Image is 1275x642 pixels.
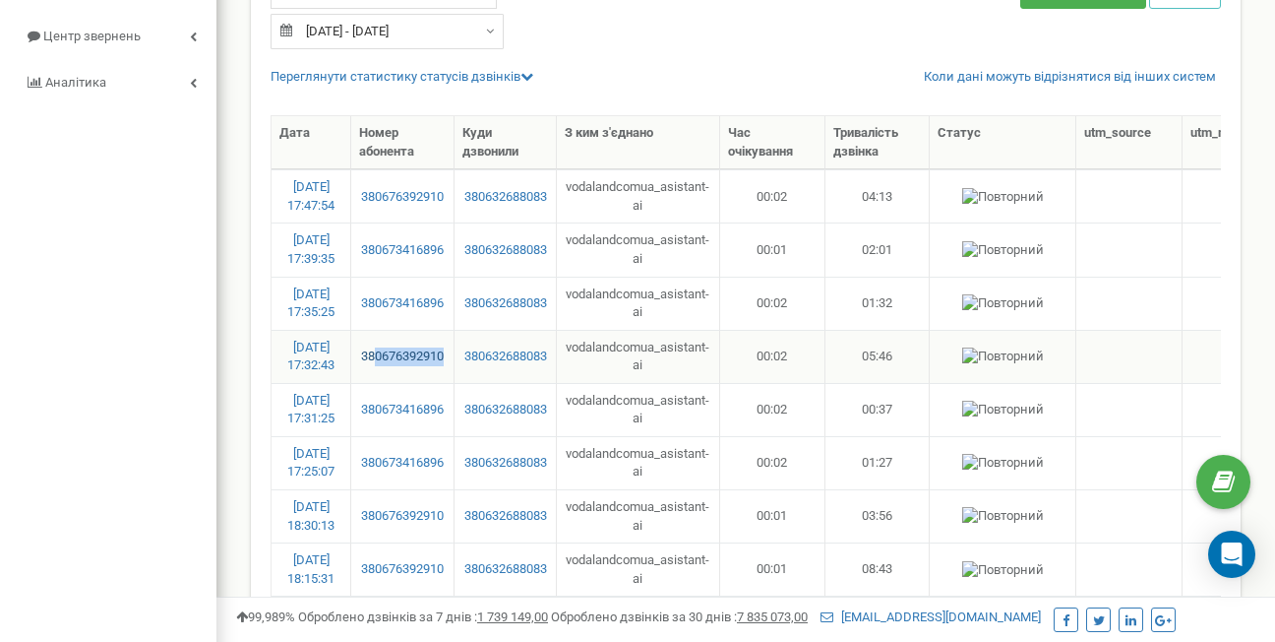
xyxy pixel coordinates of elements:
[359,241,445,260] a: 380673416896
[720,169,825,223] td: 00:02
[825,277,931,330] td: 01:32
[462,507,548,526] a: 380632688083
[462,241,548,260] a: 380632688083
[462,560,548,579] a: 380632688083
[924,68,1216,87] a: Коли дані можуть відрізнятися вiд інших систем
[720,277,825,330] td: 00:02
[462,454,548,473] a: 380632688083
[825,223,931,276] td: 02:01
[359,401,445,419] a: 380673416896
[557,169,719,223] td: vodalandcomua_asistant-ai
[720,383,825,436] td: 00:02
[962,454,1044,473] img: Повторний
[359,454,445,473] a: 380673416896
[287,552,334,586] a: [DATE] 18:15:31
[359,560,445,579] a: 380676392910
[557,383,719,436] td: vodalandcomua_asistant-ai
[287,232,334,266] a: [DATE] 17:39:35
[287,499,334,533] a: [DATE] 18:30:13
[359,348,445,366] a: 380676392910
[557,277,719,330] td: vodalandcomua_asistant-ai
[557,543,719,596] td: vodalandcomua_asistant-ai
[43,29,141,43] span: Центр звернень
[1208,531,1255,578] div: Open Intercom Messenger
[825,436,931,489] td: 01:27
[351,116,454,169] th: Номер абонента
[720,436,825,489] td: 00:02
[359,294,445,313] a: 380673416896
[720,543,825,596] td: 00:01
[287,340,334,373] a: [DATE] 17:32:43
[825,383,931,436] td: 00:37
[825,330,931,383] td: 05:46
[962,294,1044,313] img: Повторний
[462,348,548,366] a: 380632688083
[287,179,334,213] a: [DATE] 17:47:54
[462,401,548,419] a: 380632688083
[1076,116,1182,169] th: utm_sourcе
[271,69,533,84] a: Переглянути статистику статусів дзвінків
[551,610,808,624] span: Оброблено дзвінків за 30 днів :
[557,116,719,169] th: З ким з'єднано
[825,169,931,223] td: 04:13
[737,610,808,624] u: 7 835 073,00
[557,489,719,543] td: vodalandcomua_asistant-ai
[825,489,931,543] td: 03:56
[557,330,719,383] td: vodalandcomua_asistant-ai
[287,393,334,426] a: [DATE] 17:31:25
[462,294,548,313] a: 380632688083
[272,116,351,169] th: Дата
[825,116,931,169] th: Тривалість дзвінка
[962,561,1044,580] img: Повторний
[557,223,719,276] td: vodalandcomua_asistant-ai
[455,116,557,169] th: Куди дзвонили
[359,188,445,207] a: 380676392910
[359,507,445,526] a: 380676392910
[45,75,106,90] span: Аналiтика
[462,188,548,207] a: 380632688083
[557,436,719,489] td: vodalandcomua_asistant-ai
[720,223,825,276] td: 00:01
[477,610,548,624] u: 1 739 149,00
[962,507,1044,526] img: Повторний
[825,543,931,596] td: 08:43
[287,446,334,480] a: [DATE] 17:25:07
[820,610,1041,624] a: [EMAIL_ADDRESS][DOMAIN_NAME]
[962,348,1044,366] img: Повторний
[930,116,1076,169] th: Статус
[236,610,295,624] span: 99,989%
[962,241,1044,260] img: Повторний
[720,116,825,169] th: Час очікування
[298,610,548,624] span: Оброблено дзвінків за 7 днів :
[287,287,334,320] a: [DATE] 17:35:25
[962,401,1044,419] img: Повторний
[720,489,825,543] td: 00:01
[962,188,1044,207] img: Повторний
[720,330,825,383] td: 00:02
